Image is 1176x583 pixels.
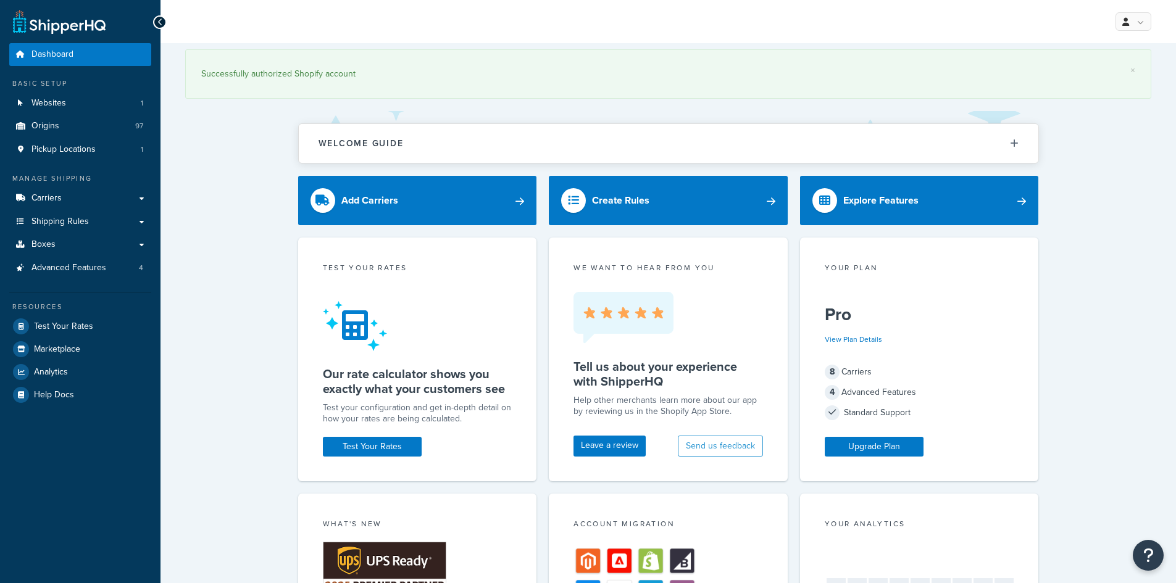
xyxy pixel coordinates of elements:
a: × [1130,65,1135,75]
h2: Welcome Guide [319,139,404,148]
div: Resources [9,302,151,312]
p: Help other merchants learn more about our app by reviewing us in the Shopify App Store. [573,395,763,417]
a: View Plan Details [825,334,882,345]
a: Boxes [9,233,151,256]
a: Upgrade Plan [825,437,924,457]
div: Test your configuration and get in-depth detail on how your rates are being calculated. [323,402,512,424]
div: Carriers [825,363,1014,381]
div: Standard Support [825,404,1014,421]
a: Add Carriers [298,176,537,225]
span: 1 [141,98,143,109]
span: Advanced Features [31,263,106,273]
span: 97 [135,121,143,131]
span: 8 [825,365,840,379]
li: Websites [9,92,151,115]
div: Basic Setup [9,78,151,89]
button: Open Resource Center [1133,540,1164,571]
li: Origins [9,115,151,138]
a: Shipping Rules [9,210,151,233]
a: Marketplace [9,338,151,360]
div: Advanced Features [825,384,1014,401]
button: Send us feedback [678,436,763,457]
a: Help Docs [9,384,151,406]
a: Create Rules [549,176,788,225]
div: What's New [323,518,512,532]
span: Boxes [31,239,56,250]
a: Explore Features [800,176,1039,225]
span: 4 [139,263,143,273]
a: Test Your Rates [9,315,151,337]
div: Manage Shipping [9,173,151,184]
h5: Our rate calculator shows you exactly what your customers see [323,366,512,396]
div: Your Plan [825,262,1014,276]
h5: Pro [825,305,1014,325]
a: Websites1 [9,92,151,115]
span: Help Docs [34,390,74,400]
span: Analytics [34,367,68,378]
span: Carriers [31,193,62,204]
div: Successfully authorized Shopify account [201,65,1135,83]
div: Add Carriers [341,192,398,209]
a: Leave a review [573,436,646,457]
a: Origins97 [9,115,151,138]
div: Account Migration [573,518,763,532]
span: Pickup Locations [31,144,96,155]
p: we want to hear from you [573,262,763,273]
span: 4 [825,385,840,400]
li: Advanced Features [9,257,151,279]
a: Analytics [9,361,151,383]
div: Create Rules [592,192,649,209]
span: Marketplace [34,344,80,355]
h5: Tell us about your experience with ShipperHQ [573,359,763,389]
span: Websites [31,98,66,109]
a: Advanced Features4 [9,257,151,279]
li: Pickup Locations [9,138,151,161]
span: Test Your Rates [34,321,93,332]
a: Test Your Rates [323,437,422,457]
span: Shipping Rules [31,217,89,227]
span: 1 [141,144,143,155]
a: Carriers [9,187,151,210]
span: Dashboard [31,49,73,60]
div: Your Analytics [825,518,1014,532]
a: Dashboard [9,43,151,66]
div: Test your rates [323,262,512,276]
button: Welcome Guide [299,124,1038,163]
span: Origins [31,121,59,131]
div: Explore Features [843,192,919,209]
a: Pickup Locations1 [9,138,151,161]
